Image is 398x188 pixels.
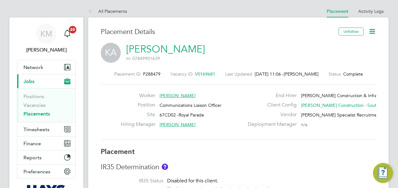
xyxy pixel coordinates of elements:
[17,74,75,88] button: Jobs
[69,26,76,33] span: 20
[88,8,127,14] a: All Placements
[23,169,50,175] span: Preferences
[23,141,41,146] span: Finance
[23,78,34,84] span: Jobs
[17,122,75,136] button: Timesheets
[17,136,75,150] button: Finance
[160,93,196,98] span: [PERSON_NAME]
[121,111,155,118] label: Site
[143,71,161,77] span: P288479
[301,112,397,118] span: [PERSON_NAME] Specialist Recruitment Limited
[121,121,155,128] label: Hiring Manager
[126,56,160,61] span: m: 07849901639
[23,155,42,161] span: Reports
[171,71,192,77] label: Vacancy ID
[121,102,155,108] label: Position
[195,71,215,77] span: V0169681
[343,71,363,77] span: Complete
[23,111,50,117] a: Placements
[327,9,348,14] a: Placement
[167,178,218,184] span: Disabled for this client.
[160,102,222,108] span: Communications Liaison Officer
[244,121,297,128] label: Deployment Manager
[101,147,135,156] b: Placement
[162,164,168,170] button: About IR35
[40,30,52,38] span: KM
[244,92,297,99] label: End Hirer
[17,24,76,54] a: KM[PERSON_NAME]
[17,46,76,54] span: Katie McPherson
[244,102,297,108] label: Client Config
[126,43,205,55] a: [PERSON_NAME]
[17,60,75,74] button: Network
[101,163,376,172] h3: IR35 Determination
[17,151,75,164] button: Reports
[160,122,196,127] span: [PERSON_NAME]
[329,71,341,77] label: Status
[373,163,393,183] button: Engage Resource Center
[23,64,43,70] span: Network
[23,126,49,132] span: Timesheets
[61,24,74,44] a: 20
[23,102,46,108] a: Vacancies
[358,8,384,14] a: Activity Logs
[244,111,297,118] label: Vendor
[339,27,364,36] button: Unfollow
[301,122,307,127] span: n/a
[284,71,319,77] span: [PERSON_NAME]
[17,88,75,122] div: Jobs
[101,27,334,37] h3: Placement Details
[225,71,252,77] label: Last Updated
[101,43,121,63] span: KA
[114,71,140,77] label: Placement ID
[121,92,155,99] label: Worker
[255,71,284,77] span: [DATE] 11:06 -
[17,165,75,178] button: Preferences
[23,93,44,99] a: Positions
[101,178,163,184] label: IR35 Status
[301,93,385,98] span: [PERSON_NAME] Construction & Infrast…
[160,112,204,118] span: 67CD02 -Royal Parade
[301,102,379,108] span: [PERSON_NAME] Construction - South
